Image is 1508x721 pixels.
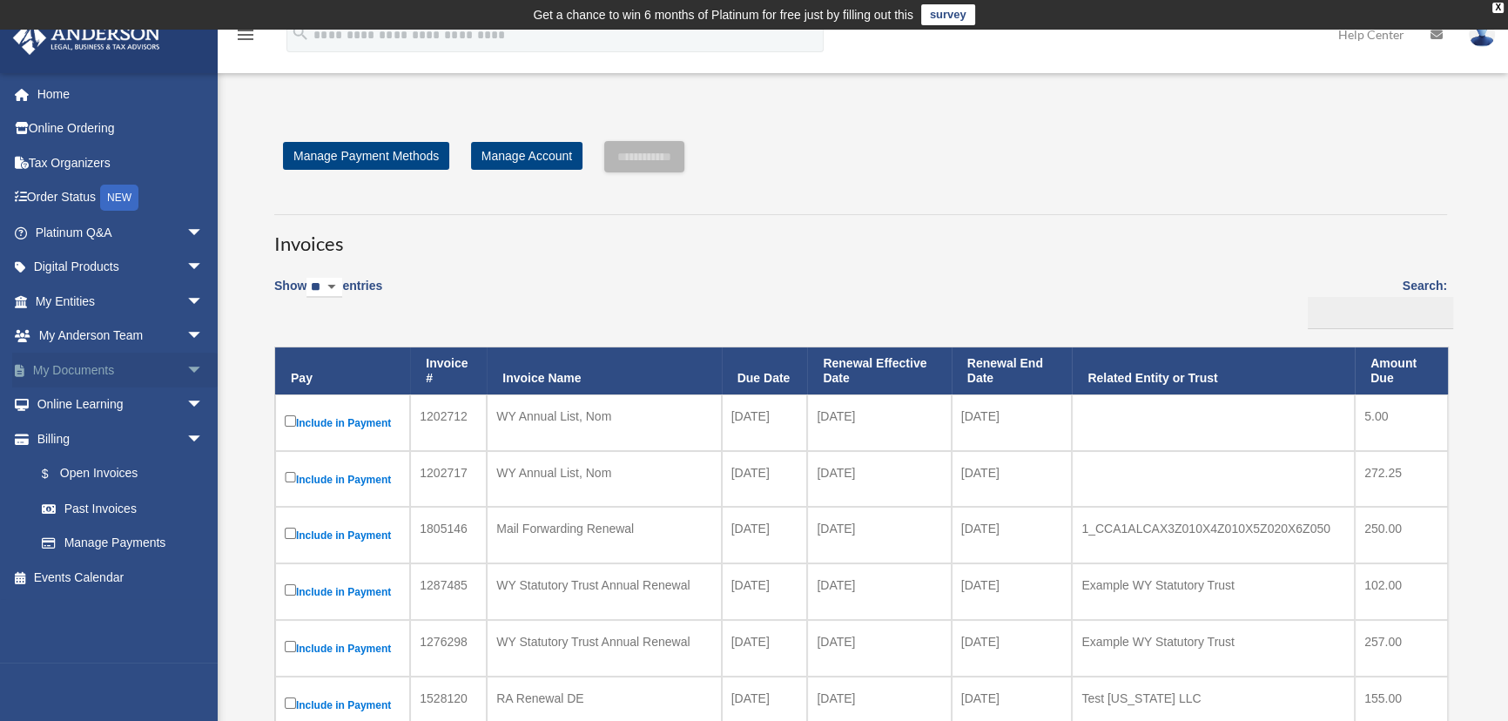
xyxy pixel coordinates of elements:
td: [DATE] [952,394,1073,451]
a: Online Learningarrow_drop_down [12,387,230,422]
td: [DATE] [807,394,951,451]
td: [DATE] [807,451,951,508]
td: [DATE] [807,507,951,563]
span: arrow_drop_down [186,284,221,320]
span: arrow_drop_down [186,250,221,286]
td: 102.00 [1355,563,1448,620]
div: Get a chance to win 6 months of Platinum for free just by filling out this [533,4,913,25]
a: Digital Productsarrow_drop_down [12,250,230,285]
th: Due Date: activate to sort column ascending [722,347,808,394]
td: [DATE] [722,620,808,677]
h3: Invoices [274,214,1447,258]
input: Include in Payment [285,528,296,539]
a: $Open Invoices [24,456,212,492]
div: WY Statutory Trust Annual Renewal [496,630,711,654]
td: 250.00 [1355,507,1448,563]
span: $ [51,463,60,485]
td: 1202717 [410,451,487,508]
td: 1287485 [410,563,487,620]
a: My Anderson Teamarrow_drop_down [12,319,230,354]
td: 257.00 [1355,620,1448,677]
input: Include in Payment [285,584,296,596]
div: WY Annual List, Nom [496,404,711,428]
th: Amount Due: activate to sort column ascending [1355,347,1448,394]
td: [DATE] [722,394,808,451]
span: arrow_drop_down [186,353,221,388]
td: [DATE] [952,451,1073,508]
td: 1_CCA1ALCAX3Z010X4Z010X5Z020X6Z050 [1072,507,1355,563]
td: [DATE] [722,507,808,563]
label: Include in Payment [285,637,401,659]
label: Include in Payment [285,524,401,546]
a: Online Ordering [12,111,230,146]
td: [DATE] [952,563,1073,620]
td: [DATE] [722,451,808,508]
input: Include in Payment [285,472,296,483]
th: Invoice Name: activate to sort column ascending [487,347,721,394]
div: Mail Forwarding Renewal [496,516,711,541]
input: Include in Payment [285,415,296,427]
div: WY Annual List, Nom [496,461,711,485]
a: Past Invoices [24,491,221,526]
label: Show entries [274,275,382,315]
label: Include in Payment [285,581,401,603]
select: Showentries [306,278,342,298]
a: Tax Organizers [12,145,230,180]
input: Include in Payment [285,641,296,652]
td: 272.25 [1355,451,1448,508]
i: search [291,24,310,43]
td: [DATE] [722,563,808,620]
a: survey [921,4,975,25]
label: Include in Payment [285,694,401,716]
td: 5.00 [1355,394,1448,451]
th: Related Entity or Trust: activate to sort column ascending [1072,347,1355,394]
div: RA Renewal DE [496,686,711,711]
label: Include in Payment [285,412,401,434]
td: [DATE] [952,507,1073,563]
a: Home [12,77,230,111]
a: menu [235,30,256,45]
a: Platinum Q&Aarrow_drop_down [12,215,230,250]
a: Manage Payments [24,526,221,561]
i: menu [235,24,256,45]
td: 1276298 [410,620,487,677]
span: arrow_drop_down [186,319,221,354]
span: arrow_drop_down [186,421,221,457]
input: Search: [1308,297,1453,330]
a: Billingarrow_drop_down [12,421,221,456]
a: Events Calendar [12,560,230,595]
div: close [1492,3,1504,13]
th: Invoice #: activate to sort column ascending [410,347,487,394]
a: Order StatusNEW [12,180,230,216]
td: 1202712 [410,394,487,451]
a: Manage Payment Methods [283,142,449,170]
td: [DATE] [807,563,951,620]
th: Pay: activate to sort column descending [275,347,410,394]
th: Renewal Effective Date: activate to sort column ascending [807,347,951,394]
td: 1805146 [410,507,487,563]
th: Renewal End Date: activate to sort column ascending [952,347,1073,394]
a: My Entitiesarrow_drop_down [12,284,230,319]
a: Manage Account [471,142,582,170]
img: User Pic [1469,22,1495,47]
label: Search: [1302,275,1447,329]
span: arrow_drop_down [186,387,221,423]
td: [DATE] [952,620,1073,677]
div: WY Statutory Trust Annual Renewal [496,573,711,597]
div: NEW [100,185,138,211]
td: [DATE] [807,620,951,677]
a: My Documentsarrow_drop_down [12,353,230,387]
input: Include in Payment [285,697,296,709]
td: Example WY Statutory Trust [1072,620,1355,677]
img: Anderson Advisors Platinum Portal [8,21,165,55]
td: Example WY Statutory Trust [1072,563,1355,620]
label: Include in Payment [285,468,401,490]
span: arrow_drop_down [186,215,221,251]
